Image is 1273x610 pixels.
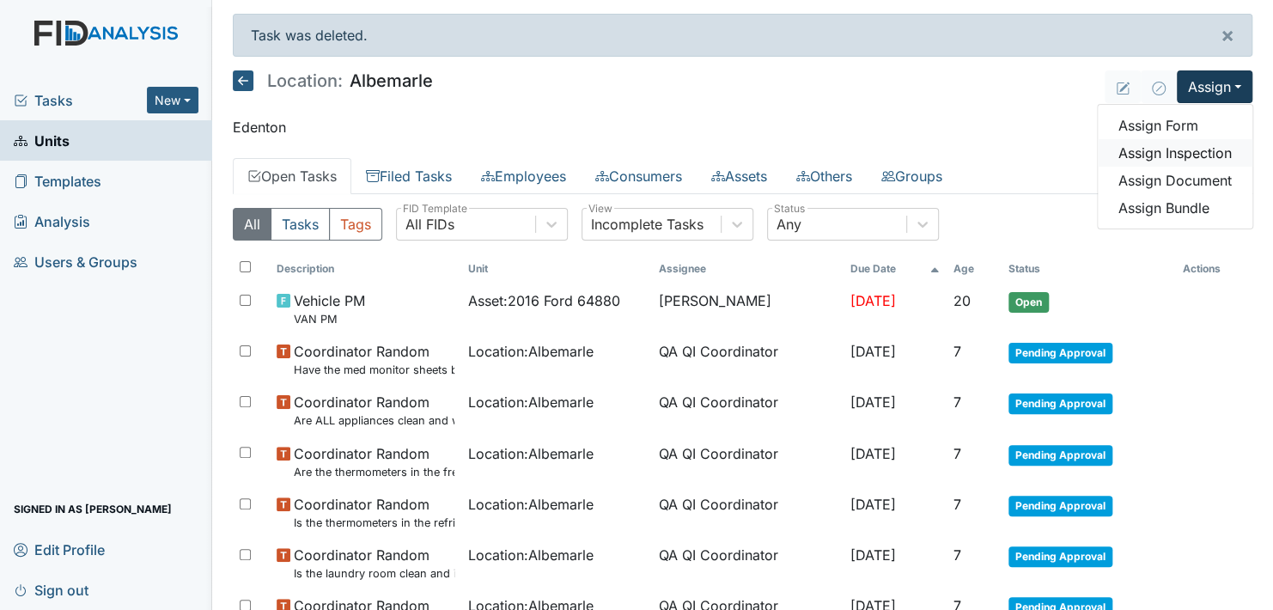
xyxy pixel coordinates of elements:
td: QA QI Coordinator [652,538,844,589]
span: Vehicle PM VAN PM [294,290,365,327]
a: Assign Inspection [1098,139,1252,167]
button: Tasks [271,208,330,241]
th: Toggle SortBy [461,254,653,284]
th: Assignee [652,254,844,284]
a: Assign Bundle [1098,194,1252,222]
a: Assets [697,158,782,194]
th: Toggle SortBy [947,254,1002,284]
small: Is the laundry room clean and in good repair? [294,565,454,582]
small: Is the thermometers in the refrigerator reading between 34 degrees and 40 degrees? [294,515,454,531]
span: Analysis [14,208,90,235]
span: Pending Approval [1008,393,1112,414]
span: [DATE] [850,292,896,309]
span: [DATE] [850,496,896,513]
p: Edenton [233,117,1252,137]
div: Type filter [233,208,382,241]
span: Pending Approval [1008,546,1112,567]
span: Templates [14,168,101,194]
a: Employees [466,158,581,194]
span: 7 [953,343,961,360]
span: Location : Albemarle [468,443,594,464]
a: Tasks [14,90,147,111]
span: 7 [953,546,961,564]
button: × [1203,15,1252,56]
th: Toggle SortBy [844,254,947,284]
a: Groups [867,158,957,194]
small: Have the med monitor sheets been filled out? [294,362,454,378]
span: Edit Profile [14,536,105,563]
span: [DATE] [850,393,896,411]
a: Others [782,158,867,194]
span: [DATE] [850,445,896,462]
span: 20 [953,292,971,309]
td: QA QI Coordinator [652,487,844,538]
small: VAN PM [294,311,365,327]
div: Any [777,214,801,235]
span: Location : Albemarle [468,392,594,412]
a: Assign Form [1098,112,1252,139]
th: Actions [1176,254,1252,284]
h5: Albemarle [233,70,433,91]
span: Coordinator Random Is the laundry room clean and in good repair? [294,545,454,582]
span: Location : Albemarle [468,494,594,515]
span: [DATE] [850,546,896,564]
span: 7 [953,496,961,513]
span: Units [14,127,70,154]
span: [DATE] [850,343,896,360]
th: Toggle SortBy [1002,254,1176,284]
th: Toggle SortBy [270,254,461,284]
button: Tags [329,208,382,241]
span: Location : Albemarle [468,545,594,565]
a: Consumers [581,158,697,194]
td: [PERSON_NAME] [652,284,844,334]
span: 7 [953,393,961,411]
span: Sign out [14,576,88,603]
a: Assign Document [1098,167,1252,194]
span: Open [1008,292,1049,313]
span: × [1221,22,1234,47]
a: Filed Tasks [351,158,466,194]
small: Are the thermometers in the freezer reading between 0 degrees and 10 degrees? [294,464,454,480]
button: All [233,208,271,241]
span: Location : Albemarle [468,341,594,362]
td: QA QI Coordinator [652,334,844,385]
div: All FIDs [405,214,454,235]
a: Open Tasks [233,158,351,194]
td: QA QI Coordinator [652,385,844,436]
span: Pending Approval [1008,343,1112,363]
div: Incomplete Tasks [591,214,703,235]
input: Toggle All Rows Selected [240,261,251,272]
button: New [147,87,198,113]
span: 7 [953,445,961,462]
span: Pending Approval [1008,445,1112,466]
td: QA QI Coordinator [652,436,844,487]
span: Coordinator Random Are the thermometers in the freezer reading between 0 degrees and 10 degrees? [294,443,454,480]
span: Coordinator Random Have the med monitor sheets been filled out? [294,341,454,378]
span: Signed in as [PERSON_NAME] [14,496,172,522]
span: Coordinator Random Are ALL appliances clean and working properly? [294,392,454,429]
small: Are ALL appliances clean and working properly? [294,412,454,429]
span: Location: [267,72,343,89]
span: Asset : 2016 Ford 64880 [468,290,620,311]
button: Assign [1177,70,1252,103]
span: Coordinator Random Is the thermometers in the refrigerator reading between 34 degrees and 40 degr... [294,494,454,531]
span: Users & Groups [14,248,137,275]
span: Pending Approval [1008,496,1112,516]
div: Task was deleted. [233,14,1252,57]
